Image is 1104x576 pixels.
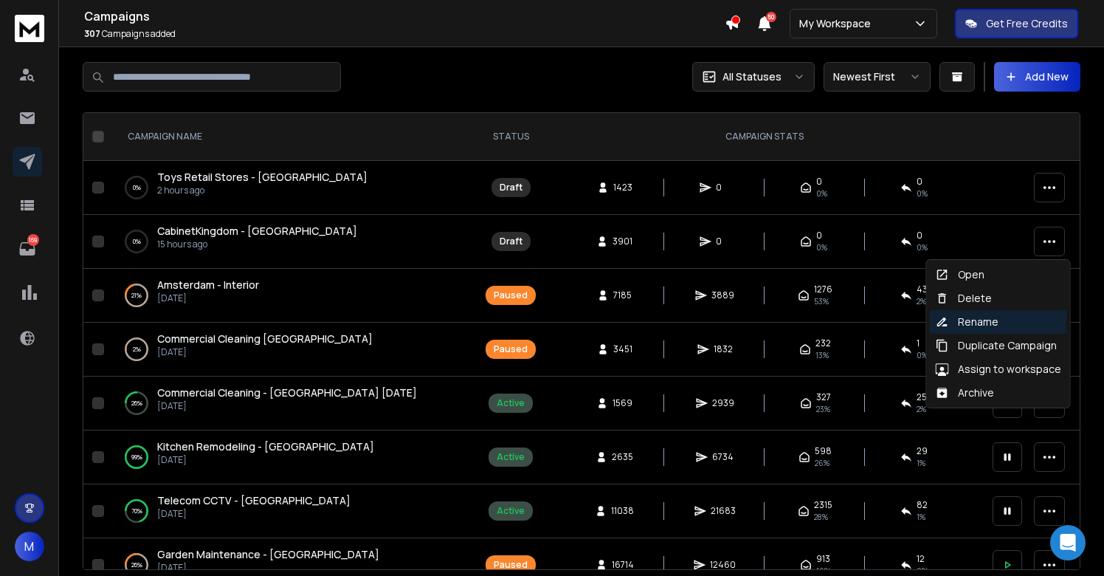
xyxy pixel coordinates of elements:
span: 0 [917,176,922,188]
td: 21%Amsterdam - Interior[DATE] [110,269,477,323]
span: 1569 [613,397,632,409]
span: 26 % [815,457,829,469]
span: 12 [917,553,925,565]
span: Telecom CCTV - [GEOGRAPHIC_DATA] [157,493,351,507]
button: Add New [994,62,1080,92]
span: 0 [716,236,731,247]
span: Commercial Cleaning - [GEOGRAPHIC_DATA] [DATE] [157,385,417,400]
span: 1 % [917,457,925,469]
button: M [15,532,44,561]
div: Archive [936,385,994,400]
p: 99 % [131,450,142,464]
span: 0 [917,230,922,241]
div: Draft [500,236,522,247]
p: 70 % [131,504,142,518]
span: 11038 [611,505,634,517]
p: All Statuses [722,69,782,84]
p: 0 % [133,234,141,249]
span: 0 % [917,349,928,361]
span: 913 [816,553,830,565]
p: 21 % [131,288,142,303]
span: 25 [917,391,927,403]
td: 70%Telecom CCTV - [GEOGRAPHIC_DATA][DATE] [110,484,477,538]
p: 169 [27,234,39,246]
span: 7185 [613,289,632,301]
p: Campaigns added [84,28,725,40]
div: Paused [494,289,528,301]
div: Rename [936,315,998,329]
div: Open [936,267,984,282]
a: Commercial Cleaning - [GEOGRAPHIC_DATA] [DATE] [157,385,417,400]
span: 232 [815,337,831,349]
th: STATUS [477,113,545,161]
div: Assign to workspace [936,362,1061,377]
span: 2939 [712,397,734,409]
p: [DATE] [157,400,417,412]
a: CabinetKingdom - [GEOGRAPHIC_DATA] [157,224,357,239]
div: Paused [494,559,528,571]
span: 6734 [712,451,734,463]
p: [DATE] [157,508,351,520]
p: [DATE] [157,292,259,304]
span: 327 [816,391,831,403]
div: Duplicate Campaign [936,338,1057,353]
span: 0 [716,182,731,193]
a: Telecom CCTV - [GEOGRAPHIC_DATA] [157,493,351,508]
div: Delete [936,291,992,306]
span: 43 [917,284,928,295]
span: 28 % [814,511,828,523]
th: CAMPAIGN NAME [110,113,477,161]
span: 2635 [612,451,633,463]
span: 0% [917,241,928,253]
span: 0 [816,176,822,188]
span: 53 % [814,295,829,307]
span: 0% [917,188,928,199]
p: [DATE] [157,346,373,358]
span: 1276 [814,284,832,295]
button: Get Free Credits [955,9,1078,38]
a: 169 [13,234,42,264]
span: 12460 [710,559,736,571]
td: 0%Toys Retail Stores - [GEOGRAPHIC_DATA]2 hours ago [110,161,477,215]
div: Paused [494,343,528,355]
span: 2 % [917,295,926,307]
p: My Workspace [799,16,877,31]
p: Get Free Credits [986,16,1068,31]
span: 307 [84,27,100,40]
a: Commercial Cleaning [GEOGRAPHIC_DATA] [157,332,373,346]
div: Active [497,505,525,517]
span: Garden Maintenance - [GEOGRAPHIC_DATA] [157,547,379,561]
div: Active [497,451,525,463]
span: 598 [815,445,832,457]
span: 3451 [613,343,632,355]
p: 2 % [133,342,141,357]
span: 82 [917,499,928,511]
p: [DATE] [157,562,379,574]
span: 1 % [917,511,925,523]
span: 1 [917,337,920,349]
span: 29 [917,445,928,457]
img: logo [15,15,44,42]
td: 26%Commercial Cleaning - [GEOGRAPHIC_DATA] [DATE][DATE] [110,377,477,431]
span: 1423 [613,182,632,193]
a: Kitchen Remodeling - [GEOGRAPHIC_DATA] [157,439,374,454]
p: 15 hours ago [157,239,357,250]
span: 0% [816,188,827,199]
span: Kitchen Remodeling - [GEOGRAPHIC_DATA] [157,439,374,453]
a: Amsterdam - Interior [157,278,259,292]
a: Toys Retail Stores - [GEOGRAPHIC_DATA] [157,170,368,185]
span: 3889 [711,289,734,301]
div: Draft [500,182,522,193]
a: Garden Maintenance - [GEOGRAPHIC_DATA] [157,547,379,562]
td: 0%CabinetKingdom - [GEOGRAPHIC_DATA]15 hours ago [110,215,477,269]
p: 2 hours ago [157,185,368,196]
p: 0 % [133,180,141,195]
td: 2%Commercial Cleaning [GEOGRAPHIC_DATA][DATE] [110,323,477,377]
th: CAMPAIGN STATS [545,113,984,161]
span: 21683 [711,505,736,517]
p: [DATE] [157,454,374,466]
span: Toys Retail Stores - [GEOGRAPHIC_DATA] [157,170,368,184]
